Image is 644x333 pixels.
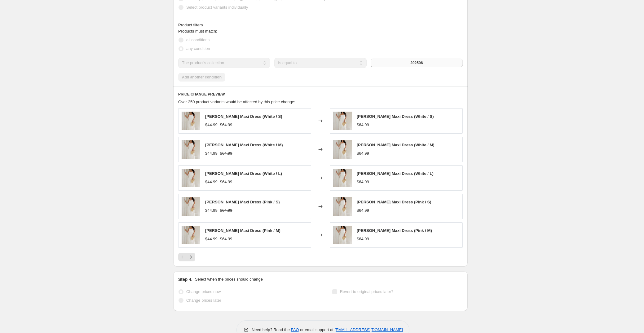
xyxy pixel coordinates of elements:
[220,207,232,214] strike: $64.99
[178,29,217,33] span: Products must match:
[357,150,369,157] div: $64.99
[335,327,403,332] a: [EMAIL_ADDRESS][DOMAIN_NAME]
[178,22,463,28] div: Product filters
[357,179,369,185] div: $64.99
[186,46,210,51] span: any condition
[186,298,221,303] span: Change prices later
[182,169,200,187] img: 089A2910_7235a643-980e-4786-a35d-61d7fdc48eba_80x.jpg
[205,122,218,128] div: $44.99
[333,140,352,159] img: 089A2910_7235a643-980e-4786-a35d-61d7fdc48eba_80x.jpg
[220,150,232,157] strike: $64.99
[357,207,369,214] div: $64.99
[205,114,282,119] span: [PERSON_NAME] Maxi Dress (White / S)
[187,253,195,261] button: Next
[220,179,232,185] strike: $64.99
[178,276,192,282] h2: Step 4.
[205,228,280,233] span: [PERSON_NAME] Maxi Dress (Pink / M)
[182,197,200,216] img: 089A2910_7235a643-980e-4786-a35d-61d7fdc48eba_80x.jpg
[357,171,434,176] span: [PERSON_NAME] Maxi Dress (White / L)
[205,207,218,214] div: $44.99
[186,38,210,42] span: all conditions
[182,226,200,244] img: 089A2910_7235a643-980e-4786-a35d-61d7fdc48eba_80x.jpg
[186,289,221,294] span: Change prices now
[340,289,394,294] span: Revert to original prices later?
[178,100,295,104] span: Over 250 product variants would be affected by this price change:
[205,143,283,147] span: [PERSON_NAME] Maxi Dress (White / M)
[205,236,218,242] div: $44.99
[357,228,432,233] span: [PERSON_NAME] Maxi Dress (Pink / M)
[333,112,352,130] img: 089A2910_7235a643-980e-4786-a35d-61d7fdc48eba_80x.jpg
[178,92,463,97] h6: PRICE CHANGE PREVIEW
[252,327,291,332] span: Need help? Read the
[357,114,434,119] span: [PERSON_NAME] Maxi Dress (White / S)
[357,200,431,204] span: [PERSON_NAME] Maxi Dress (Pink / S)
[291,327,299,332] a: FAQ
[205,179,218,185] div: $44.99
[195,276,263,282] p: Select when the prices should change
[357,236,369,242] div: $64.99
[205,150,218,157] div: $44.99
[182,112,200,130] img: 089A2910_7235a643-980e-4786-a35d-61d7fdc48eba_80x.jpg
[299,327,335,332] span: or email support at
[186,5,248,10] span: Select product variants individually
[182,140,200,159] img: 089A2910_7235a643-980e-4786-a35d-61d7fdc48eba_80x.jpg
[333,226,352,244] img: 089A2910_7235a643-980e-4786-a35d-61d7fdc48eba_80x.jpg
[205,171,282,176] span: [PERSON_NAME] Maxi Dress (White / L)
[220,122,232,128] strike: $64.99
[205,200,280,204] span: [PERSON_NAME] Maxi Dress (Pink / S)
[357,143,434,147] span: [PERSON_NAME] Maxi Dress (White / M)
[333,197,352,216] img: 089A2910_7235a643-980e-4786-a35d-61d7fdc48eba_80x.jpg
[178,253,195,261] nav: Pagination
[333,169,352,187] img: 089A2910_7235a643-980e-4786-a35d-61d7fdc48eba_80x.jpg
[357,122,369,128] div: $64.99
[220,236,232,242] strike: $64.99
